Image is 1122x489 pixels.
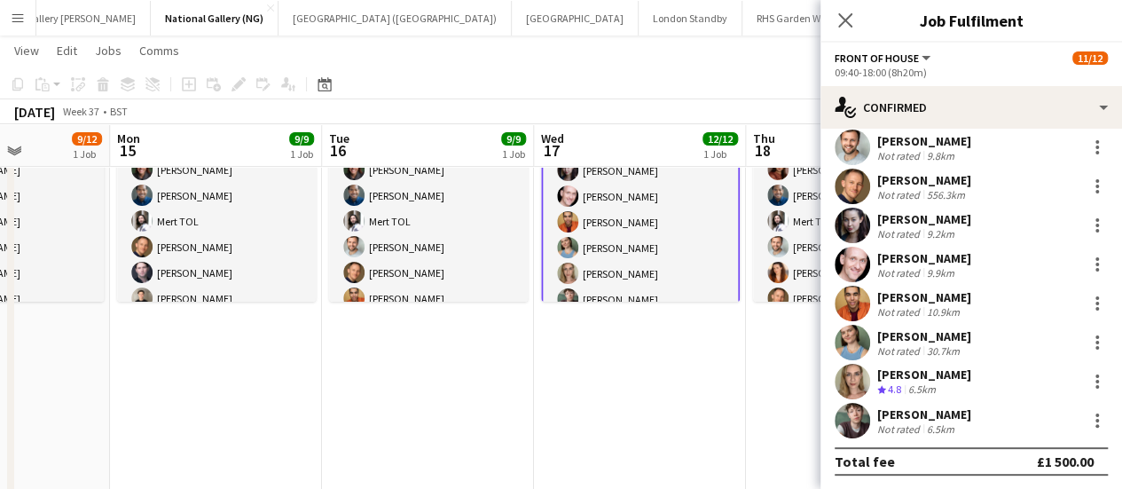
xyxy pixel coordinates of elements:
div: 09:40-18:00 (8h20m) [835,66,1108,79]
a: Comms [132,39,186,62]
span: 9/9 [501,132,526,146]
div: 9.8km [923,149,958,162]
div: BST [110,105,128,118]
div: 1 Job [73,147,101,161]
div: 9.9km [923,266,958,280]
div: [PERSON_NAME] [877,406,971,422]
div: Not rated [877,344,923,358]
a: View [7,39,46,62]
div: [PERSON_NAME] [877,172,971,188]
div: Not rated [877,227,923,241]
span: Jobs [95,43,122,59]
span: Wed [541,130,564,146]
div: [PERSON_NAME] [877,211,971,227]
div: 1 Job [290,147,313,161]
a: Jobs [88,39,129,62]
div: [PERSON_NAME] [877,289,971,305]
span: View [14,43,39,59]
div: 6.5km [905,383,939,398]
span: 18 [750,140,775,161]
span: 15 [114,140,140,161]
app-job-card: 09:40-18:00 (8h20m)11/13National Gallery National Gallery1 RoleFront of House11/1309:40-18:00 (8h... [753,39,952,302]
span: 16 [326,140,349,161]
span: 11/12 [1072,51,1108,65]
div: 556.3km [923,188,969,201]
div: 10.9km [923,305,963,319]
button: RHS Garden Wisley [742,1,856,35]
div: Total fee [835,453,895,470]
h3: Job Fulfilment [820,9,1122,32]
div: Confirmed [820,86,1122,129]
button: [GEOGRAPHIC_DATA] [512,1,639,35]
app-card-role: Front of House11/1309:40-18:00 (8h20m)[PERSON_NAME][PERSON_NAME][PERSON_NAME]Mert TOL[PERSON_NAME... [753,101,952,470]
button: [GEOGRAPHIC_DATA] ([GEOGRAPHIC_DATA]) [279,1,512,35]
span: Thu [753,130,775,146]
app-card-role: Front of House9/909:40-18:00 (8h20m)[PERSON_NAME][PERSON_NAME][PERSON_NAME]Mert TOL[PERSON_NAME][... [117,101,316,367]
span: Tue [329,130,349,146]
div: Not rated [877,422,923,436]
app-job-card: 09:40-18:00 (8h20m)9/9National Gallery National Gallery1 RoleFront of House9/909:40-18:00 (8h20m)... [117,39,316,302]
div: 9.2km [923,227,958,241]
span: 9/9 [289,132,314,146]
div: 6.5km [923,422,958,436]
div: [PERSON_NAME] [877,133,971,149]
button: London Standby [639,1,742,35]
span: Week 37 [59,105,103,118]
span: 9/12 [72,132,102,146]
span: 12/12 [702,132,738,146]
app-job-card: 09:40-18:00 (8h20m)9/9National Gallery National Gallery1 RoleFront of House9/909:40-18:00 (8h20m)... [329,39,528,302]
div: Not rated [877,188,923,201]
div: [PERSON_NAME] [877,367,971,383]
div: 1 Job [703,147,737,161]
span: Front of House [835,51,919,65]
button: National Gallery (NG) [151,1,279,35]
span: Edit [57,43,77,59]
div: Not rated [877,149,923,162]
span: Comms [139,43,179,59]
div: [PERSON_NAME] [877,328,971,344]
div: £1 500.00 [1037,453,1094,470]
span: Mon [117,130,140,146]
div: [DATE] [14,103,55,121]
div: 30.7km [923,344,963,358]
span: 17 [538,140,564,161]
button: Front of House [835,51,933,65]
div: Not rated [877,305,923,319]
div: 1 Job [502,147,525,161]
span: 4.8 [888,383,901,396]
a: Edit [50,39,84,62]
app-job-card: Updated09:40-18:00 (8h20m)12/12National Gallery National Gallery1 Role[PERSON_NAME][PERSON_NAME]M... [541,39,740,302]
app-card-role: Front of House9/909:40-18:00 (8h20m)[PERSON_NAME][PERSON_NAME][PERSON_NAME]Mert TOL[PERSON_NAME][... [329,101,528,367]
div: [PERSON_NAME] [877,250,971,266]
div: Not rated [877,266,923,280]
